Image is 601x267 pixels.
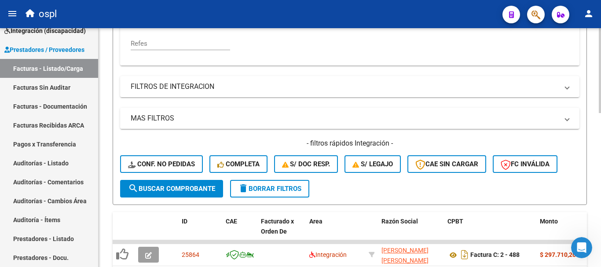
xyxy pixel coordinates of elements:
mat-panel-title: MAS FILTROS [131,113,558,123]
span: Integración [309,251,347,258]
datatable-header-cell: ID [178,212,222,251]
button: S/ legajo [344,155,401,173]
datatable-header-cell: Monto [536,212,589,251]
span: CAE [226,218,237,225]
button: Completa [209,155,268,173]
mat-icon: delete [238,183,249,194]
span: CAE SIN CARGAR [415,160,478,168]
span: [PERSON_NAME] [PERSON_NAME] [381,247,429,264]
datatable-header-cell: CAE [222,212,257,251]
h4: - filtros rápidos Integración - [120,139,579,148]
span: Borrar Filtros [238,185,301,193]
span: FC Inválida [501,160,550,168]
span: Monto [540,218,558,225]
span: 25864 [182,251,199,258]
span: Facturado x Orden De [261,218,294,235]
mat-expansion-panel-header: MAS FILTROS [120,108,579,129]
mat-expansion-panel-header: FILTROS DE INTEGRACION [120,76,579,97]
span: S/ legajo [352,160,393,168]
mat-icon: menu [7,8,18,19]
datatable-header-cell: CPBT [444,212,536,251]
strong: $ 297.710,20 [540,251,576,258]
span: CPBT [447,218,463,225]
iframe: Intercom live chat [571,237,592,258]
mat-icon: search [128,183,139,194]
span: Razón Social [381,218,418,225]
button: S/ Doc Resp. [274,155,338,173]
span: ID [182,218,187,225]
span: S/ Doc Resp. [282,160,330,168]
span: Buscar Comprobante [128,185,215,193]
span: Conf. no pedidas [128,160,195,168]
datatable-header-cell: Area [306,212,365,251]
span: Prestadores / Proveedores [4,45,84,55]
button: FC Inválida [493,155,557,173]
span: Completa [217,160,260,168]
div: 23346887214 [381,245,440,264]
button: Borrar Filtros [230,180,309,198]
span: Integración (discapacidad) [4,26,86,36]
strong: Factura C: 2 - 488 [470,252,520,259]
span: Area [309,218,322,225]
mat-panel-title: FILTROS DE INTEGRACION [131,82,558,91]
button: Conf. no pedidas [120,155,203,173]
mat-icon: person [583,8,594,19]
i: Descargar documento [459,248,470,262]
button: Buscar Comprobante [120,180,223,198]
datatable-header-cell: Razón Social [378,212,444,251]
button: CAE SIN CARGAR [407,155,486,173]
span: ospl [39,4,57,24]
datatable-header-cell: Facturado x Orden De [257,212,306,251]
